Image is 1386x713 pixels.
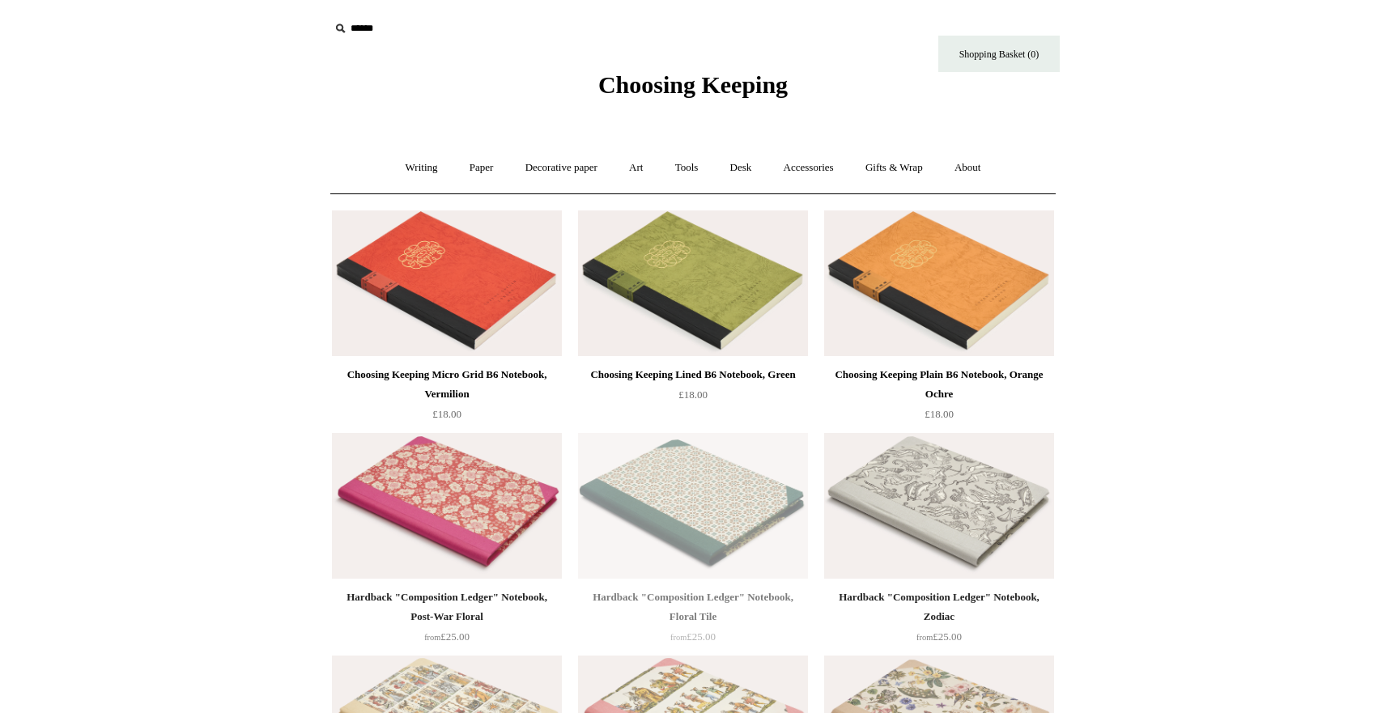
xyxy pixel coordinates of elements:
[938,36,1060,72] a: Shopping Basket (0)
[332,433,562,579] a: Hardback "Composition Ledger" Notebook, Post-War Floral Hardback "Composition Ledger" Notebook, P...
[824,588,1054,654] a: Hardback "Composition Ledger" Notebook, Zodiac from£25.00
[332,365,562,431] a: Choosing Keeping Micro Grid B6 Notebook, Vermilion £18.00
[432,408,461,420] span: £18.00
[332,588,562,654] a: Hardback "Composition Ledger" Notebook, Post-War Floral from£25.00
[851,146,937,189] a: Gifts & Wrap
[578,588,808,654] a: Hardback "Composition Ledger" Notebook, Floral Tile from£25.00
[332,433,562,579] img: Hardback "Composition Ledger" Notebook, Post-War Floral
[424,633,440,642] span: from
[916,633,933,642] span: from
[916,630,962,643] span: £25.00
[336,365,558,404] div: Choosing Keeping Micro Grid B6 Notebook, Vermilion
[670,630,716,643] span: £25.00
[828,588,1050,626] div: Hardback "Composition Ledger" Notebook, Zodiac
[614,146,657,189] a: Art
[678,388,708,401] span: £18.00
[598,84,788,95] a: Choosing Keeping
[391,146,453,189] a: Writing
[824,210,1054,356] img: Choosing Keeping Plain B6 Notebook, Orange Ochre
[578,210,808,356] a: Choosing Keeping Lined B6 Notebook, Green Choosing Keeping Lined B6 Notebook, Green
[582,365,804,384] div: Choosing Keeping Lined B6 Notebook, Green
[824,433,1054,579] img: Hardback "Composition Ledger" Notebook, Zodiac
[332,210,562,356] a: Choosing Keeping Micro Grid B6 Notebook, Vermilion Choosing Keeping Micro Grid B6 Notebook, Vermi...
[925,408,954,420] span: £18.00
[511,146,612,189] a: Decorative paper
[424,630,470,643] span: £25.00
[824,210,1054,356] a: Choosing Keeping Plain B6 Notebook, Orange Ochre Choosing Keeping Plain B6 Notebook, Orange Ochre
[716,146,767,189] a: Desk
[769,146,848,189] a: Accessories
[578,433,808,579] a: Hardback "Composition Ledger" Notebook, Floral Tile Hardback "Composition Ledger" Notebook, Flora...
[824,365,1054,431] a: Choosing Keeping Plain B6 Notebook, Orange Ochre £18.00
[661,146,713,189] a: Tools
[455,146,508,189] a: Paper
[578,210,808,356] img: Choosing Keeping Lined B6 Notebook, Green
[578,433,808,579] img: Hardback "Composition Ledger" Notebook, Floral Tile
[598,71,788,98] span: Choosing Keeping
[336,588,558,626] div: Hardback "Composition Ledger" Notebook, Post-War Floral
[824,433,1054,579] a: Hardback "Composition Ledger" Notebook, Zodiac Hardback "Composition Ledger" Notebook, Zodiac
[582,588,804,626] div: Hardback "Composition Ledger" Notebook, Floral Tile
[332,210,562,356] img: Choosing Keeping Micro Grid B6 Notebook, Vermilion
[670,633,687,642] span: from
[828,365,1050,404] div: Choosing Keeping Plain B6 Notebook, Orange Ochre
[578,365,808,431] a: Choosing Keeping Lined B6 Notebook, Green £18.00
[940,146,996,189] a: About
